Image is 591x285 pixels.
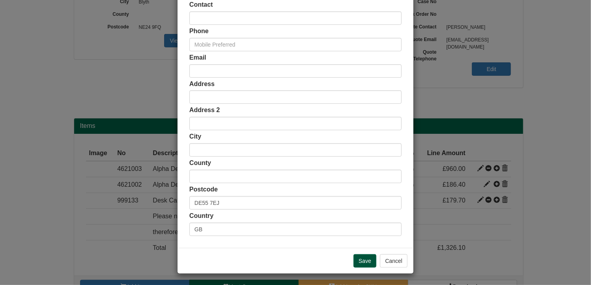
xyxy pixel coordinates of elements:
label: County [189,159,211,168]
label: Postcode [189,185,218,194]
input: Save [353,254,376,268]
label: Phone [189,27,209,36]
label: Email [189,53,206,62]
label: Address [189,80,215,89]
label: City [189,132,201,141]
label: Contact [189,0,213,9]
label: Country [189,212,213,221]
button: Cancel [380,254,408,268]
input: Mobile Preferred [189,38,402,51]
label: Address 2 [189,106,220,115]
